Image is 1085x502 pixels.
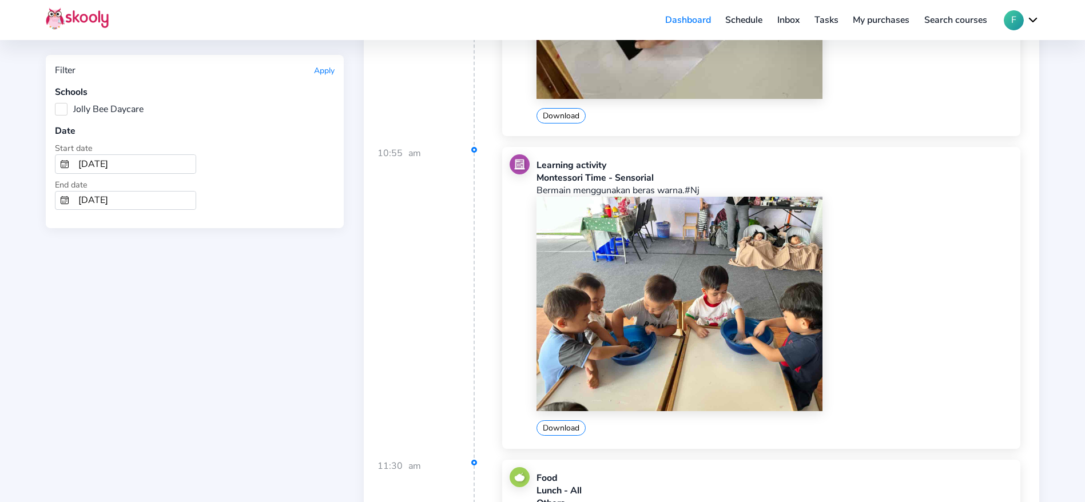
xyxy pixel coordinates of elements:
a: Schedule [718,11,770,29]
div: Learning activity [536,159,1013,172]
span: Start date [55,142,93,154]
a: Tasks [807,11,846,29]
input: From Date [74,155,196,173]
button: calendar outline [55,192,74,210]
a: Search courses [917,11,995,29]
a: Dashboard [658,11,718,29]
a: Inbox [770,11,807,29]
button: Download [536,108,586,123]
img: food.jpg [510,467,530,487]
input: To Date [74,192,196,210]
div: Montessori Time - Sensorial [536,172,1013,184]
img: learning.jpg [510,154,530,174]
a: My purchases [845,11,917,29]
ion-icon: calendar outline [60,196,69,205]
div: Filter [55,64,75,77]
button: Download [536,420,586,436]
div: Date [55,125,335,137]
div: Schools [55,86,335,98]
img: 202412070841063750924647068475104802108682963943202509101332380269661421754913.jpg [536,197,822,411]
ion-icon: calendar outline [60,160,69,169]
div: am [408,147,421,458]
button: Apply [314,65,335,76]
div: Food [536,472,956,484]
label: Jolly Bee Daycare [55,103,144,115]
button: Fchevron down outline [1004,10,1039,30]
button: calendar outline [55,155,74,173]
img: Skooly [46,7,109,30]
p: Bermain menggunakan beras warna.#Nj [536,184,1013,197]
div: Lunch - All [536,484,956,497]
div: 10:55 [377,147,475,458]
span: End date [55,179,88,190]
